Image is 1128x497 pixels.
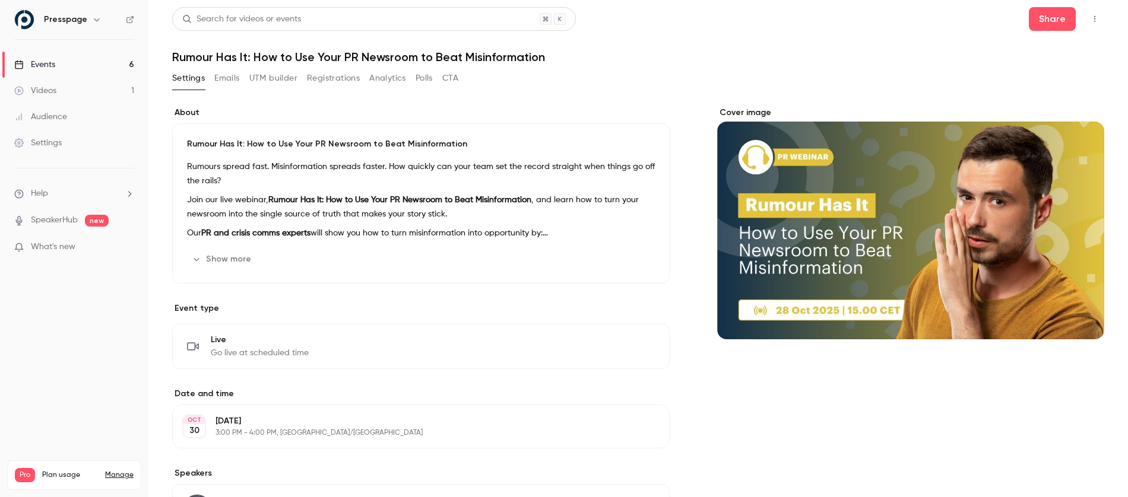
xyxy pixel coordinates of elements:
a: Manage [105,470,134,480]
p: Rumours spread fast. Misinformation spreads faster. How quickly can your team set the record stra... [187,160,655,188]
h6: Presspage [44,14,87,26]
h1: Rumour Has It: How to Use Your PR Newsroom to Beat Misinformation [172,50,1104,64]
label: Date and time [172,388,670,400]
div: Search for videos or events [182,13,301,26]
span: Plan usage [42,470,98,480]
p: Join our live webinar, , and learn how to turn your newsroom into the single source of truth that... [187,193,655,221]
button: Registrations [307,69,360,88]
div: Events [14,59,55,71]
button: Emails [214,69,239,88]
p: Our will show you how to turn misinformation into opportunity by: [187,226,655,240]
label: About [172,107,670,119]
label: Speakers [172,467,670,479]
button: UTM builder [249,69,297,88]
strong: PR and crisis comms experts [201,229,310,237]
button: CTA [442,69,458,88]
strong: Rumour Has It: How to Use Your PR Newsroom to Beat Misinformation [268,196,531,204]
p: Event type [172,302,670,314]
p: 3:00 PM - 4:00 PM, [GEOGRAPHIC_DATA]/[GEOGRAPHIC_DATA] [216,428,607,438]
section: Cover image [717,107,1104,339]
p: [DATE] [216,415,607,427]
button: Analytics [369,69,406,88]
img: Presspage [15,10,34,29]
span: Help [31,187,48,200]
span: new [85,215,109,227]
span: Live [211,334,309,346]
a: SpeakerHub [31,214,78,227]
span: What's new [31,241,75,253]
button: Share [1029,7,1076,31]
label: Cover image [717,107,1104,119]
iframe: Noticeable Trigger [120,242,134,253]
button: Show more [187,250,258,269]
div: Settings [14,137,62,149]
div: Audience [14,111,67,123]
div: OCT [183,416,205,424]
span: Go live at scheduled time [211,347,309,359]
button: Settings [172,69,205,88]
p: 30 [189,425,199,437]
p: Rumour Has It: How to Use Your PR Newsroom to Beat Misinformation [187,138,655,150]
span: Pro [15,468,35,482]
li: help-dropdown-opener [14,187,134,200]
div: Videos [14,85,56,97]
button: Polls [416,69,433,88]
